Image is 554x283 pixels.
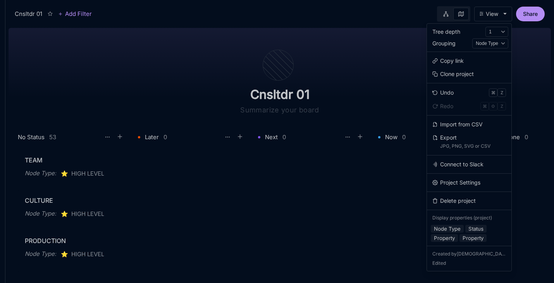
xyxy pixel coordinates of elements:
[432,39,456,48] div: Grouping
[430,132,508,152] button: ExportJPG, PNG, SVG or CSV
[430,68,508,80] button: Clone project
[431,225,464,233] button: Node Type
[430,195,508,207] button: Delete project
[431,234,458,242] button: Property
[430,159,508,170] button: Connect to Slack
[430,86,508,98] button: Undo ⌘Z
[430,213,508,223] div: Display properties ( project )
[432,27,460,36] div: Tree depth
[480,102,489,110] kbd: ⌘
[430,55,508,67] button: Copy link
[459,234,487,242] button: Property
[465,225,487,233] button: Status
[430,249,508,268] div: Created by [DEMOGRAPHIC_DATA][PERSON_NAME] Edited
[497,88,506,97] kbd: Z
[430,119,508,130] button: Import from CSV
[497,102,506,110] kbd: Z
[440,133,490,150] div: Export
[489,88,497,97] kbd: ⌘
[489,102,497,110] kbd: ⇧
[440,142,490,150] div: JPG, PNG, SVG or CSV
[430,100,508,112] button: Redo ⌘⇧Z
[430,177,508,188] button: Project Settings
